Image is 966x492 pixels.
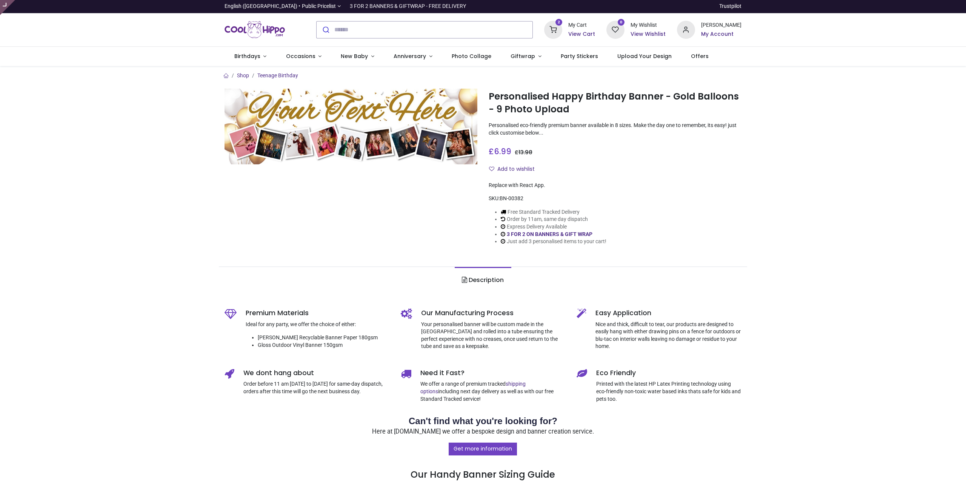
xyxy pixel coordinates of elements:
[246,321,389,328] p: Ideal for any party, we offer the choice of either:
[276,47,331,66] a: Occasions
[350,3,466,10] div: 3 FOR 2 BANNERS & GIFTWRAP - FREE DELIVERY
[701,31,741,38] a: My Account
[489,166,494,172] i: Add to wishlist
[489,122,741,136] p: Personalised eco-friendly premium banner available in 8 sizes. Make the day one to remember, its ...
[225,19,285,40] img: Cool Hippo
[595,321,741,350] p: Nice and thick, difficult to tear, our products are designed to easily hang with either drawing p...
[501,223,606,231] li: Express Delivery Available
[225,442,741,481] h3: Our Handy Banner Sizing Guide
[246,308,389,318] h5: Premium Materials
[384,47,442,66] a: Anniversary
[501,216,606,223] li: Order by 11am, same day dispatch
[719,3,741,10] a: Trustpilot
[501,47,551,66] a: Giftwrap
[596,380,741,403] p: Printed with the latest HP Latex Printing technology using eco-friendly non-toxic water based ink...
[501,208,606,216] li: Free Standard Tracked Delivery
[257,72,298,78] a: Teenage Birthday
[225,3,341,10] a: English ([GEOGRAPHIC_DATA]) •Public Pricelist
[258,334,389,342] li: [PERSON_NAME] Recyclable Banner Paper 180gsm
[234,52,260,60] span: Birthdays
[631,21,666,29] div: My Wishlist
[455,267,511,293] a: Description
[243,380,389,395] p: Order before 11 am [DATE] to [DATE] for same-day dispatch, orders after this time will go the nex...
[489,146,511,157] span: £
[225,89,477,164] img: Personalised Happy Birthday Banner - Gold Balloons - 9 Photo Upload
[243,368,389,378] h5: We dont hang about
[500,195,523,201] span: BN-00382
[568,31,595,38] a: View Cart
[341,52,368,60] span: New Baby
[489,195,741,202] div: SKU:
[286,52,315,60] span: Occasions
[258,342,389,349] li: Gloss Outdoor Vinyl Banner 150gsm
[225,428,741,436] p: Here at [DOMAIN_NAME] we offer a bespoke design and banner creation service.
[225,415,741,428] h2: Can't find what you're looking for?
[544,26,562,32] a: 2
[394,52,426,60] span: Anniversary
[617,52,672,60] span: Upload Your Design
[501,238,606,245] li: Just add 3 personalised items to your cart!
[489,163,541,176] button: Add to wishlistAdd to wishlist
[420,380,566,403] p: We offer a range of premium tracked including next day delivery as well as with our free Standard...
[225,47,276,66] a: Birthdays
[561,52,598,60] span: Party Stickers
[595,308,741,318] h5: Easy Application
[421,308,566,318] h5: Our Manufacturing Process
[421,321,566,350] p: Your personalised banner will be custom made in the [GEOGRAPHIC_DATA] and rolled into a tube ensu...
[507,231,592,237] a: 3 FOR 2 ON BANNERS & GIFT WRAP
[518,149,532,156] span: 13.98
[494,146,511,157] span: 6.99
[701,21,741,29] div: [PERSON_NAME]
[511,52,535,60] span: Giftwrap
[596,368,741,378] h5: Eco Friendly
[317,21,334,38] button: Submit
[515,149,532,156] span: £
[691,52,709,60] span: Offers
[489,182,741,189] div: Replace with React App.
[449,443,517,455] a: Get more information
[489,90,741,116] h1: Personalised Happy Birthday Banner - Gold Balloons - 9 Photo Upload
[631,31,666,38] a: View Wishlist
[606,26,625,32] a: 0
[302,3,336,10] span: Public Pricelist
[568,21,595,29] div: My Cart
[618,19,625,26] sup: 0
[555,19,563,26] sup: 2
[420,368,566,378] h5: Need it Fast?
[452,52,491,60] span: Photo Collage
[225,19,285,40] a: Logo of Cool Hippo
[331,47,384,66] a: New Baby
[237,72,249,78] a: Shop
